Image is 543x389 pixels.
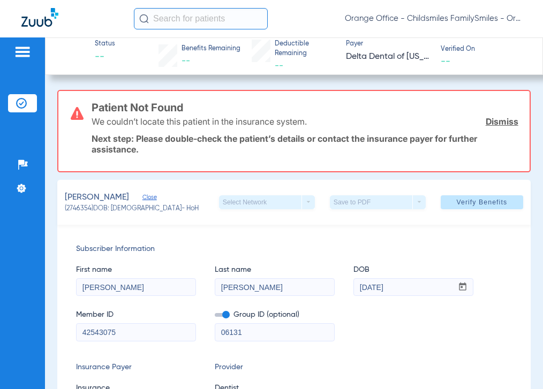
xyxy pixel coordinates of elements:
span: Insurance Payer [76,362,196,373]
span: [PERSON_NAME] [65,191,129,204]
span: Orange Office - Childsmiles FamilySmiles - Orange St Dental Associates LLC - Orange General DBA A... [345,13,522,24]
span: -- [275,62,283,70]
span: Group ID (optional) [215,309,335,321]
span: Status [95,40,115,49]
span: Last name [215,264,335,276]
span: Close [142,194,152,204]
button: Open calendar [452,279,473,296]
img: error-icon [71,107,84,120]
span: Payer [346,40,431,49]
span: Verified On [441,45,526,55]
span: Verify Benefits [456,198,507,207]
span: DOB [353,264,473,276]
h3: Patient Not Found [92,102,518,113]
span: -- [441,55,450,66]
span: Deductible Remaining [275,40,336,58]
img: Zuub Logo [21,8,58,27]
p: We couldn’t locate this patient in the insurance system. [92,116,307,127]
input: Search for patients [134,8,268,29]
img: hamburger-icon [14,45,31,58]
button: Verify Benefits [441,195,523,209]
span: (2746354) DOB: [DEMOGRAPHIC_DATA] - HoH [65,204,199,214]
img: Search Icon [139,14,149,24]
p: Next step: Please double-check the patient’s details or contact the insurance payer for further a... [92,133,518,155]
span: -- [182,57,190,65]
span: -- [95,50,115,64]
span: Subscriber Information [76,243,512,255]
span: Delta Dental of [US_STATE] [346,50,431,64]
span: Provider [215,362,335,373]
a: Dismiss [486,116,518,127]
span: First name [76,264,196,276]
span: Member ID [76,309,196,321]
iframe: Chat Widget [489,338,543,389]
span: Benefits Remaining [182,44,240,54]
